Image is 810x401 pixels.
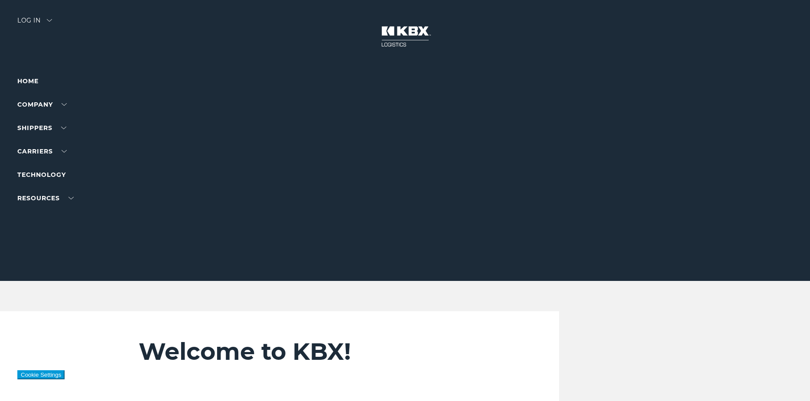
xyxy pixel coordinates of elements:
[17,77,39,85] a: Home
[139,337,503,366] h2: Welcome to KBX!
[373,17,438,55] img: kbx logo
[17,147,67,155] a: Carriers
[17,171,66,179] a: Technology
[17,17,52,30] div: Log in
[17,101,67,108] a: Company
[17,124,66,132] a: SHIPPERS
[17,194,74,202] a: RESOURCES
[17,370,65,379] button: Cookie Settings
[47,19,52,22] img: arrow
